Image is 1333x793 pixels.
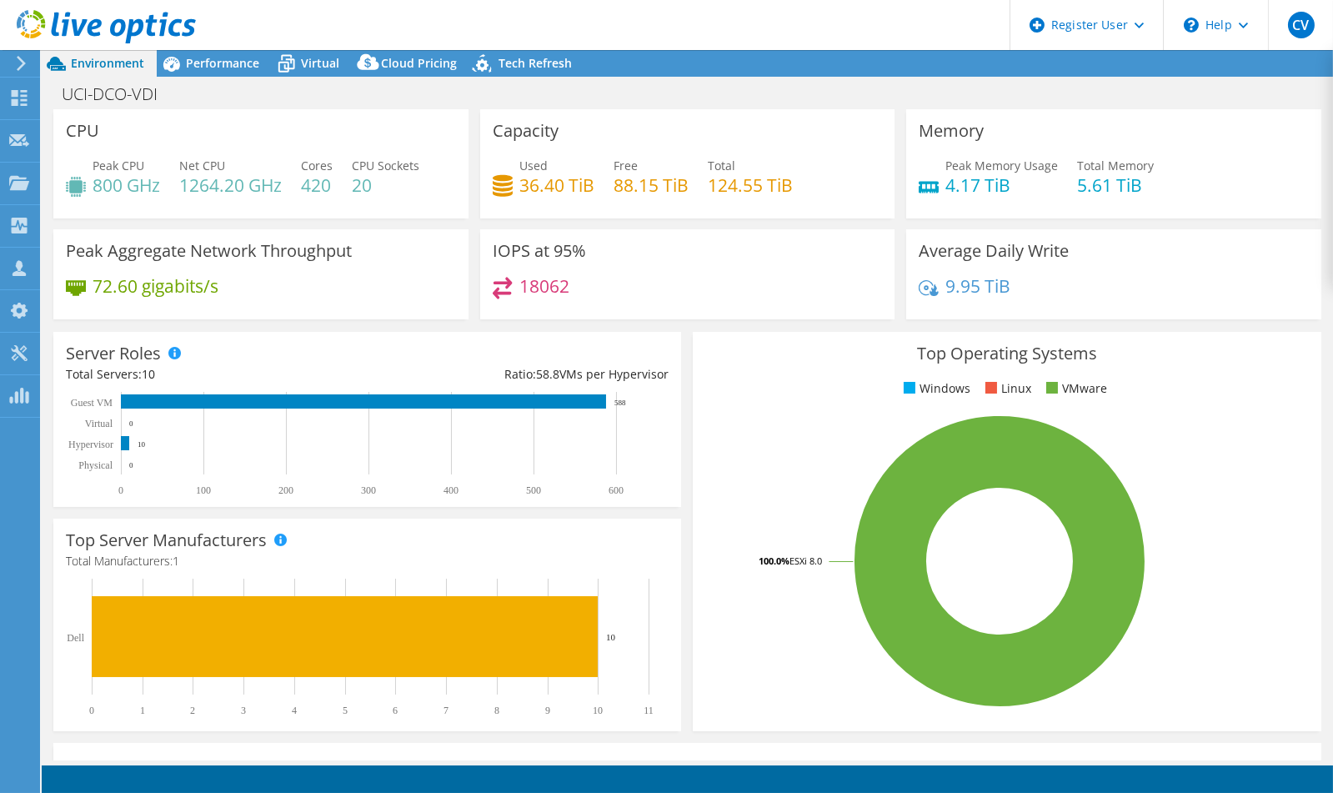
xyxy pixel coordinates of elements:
[343,705,348,716] text: 5
[66,122,99,140] h3: CPU
[919,122,984,140] h3: Memory
[1077,176,1154,194] h4: 5.61 TiB
[789,555,822,567] tspan: ESXi 8.0
[241,705,246,716] text: 3
[67,632,84,644] text: Dell
[301,55,339,71] span: Virtual
[443,484,459,496] text: 400
[54,85,183,103] h1: UCI-DCO-VDI
[129,419,133,428] text: 0
[708,158,735,173] span: Total
[1288,12,1315,38] span: CV
[614,176,689,194] h4: 88.15 TiB
[526,484,541,496] text: 500
[301,158,333,173] span: Cores
[66,552,669,570] h4: Total Manufacturers:
[142,366,155,382] span: 10
[606,632,616,642] text: 10
[352,176,419,194] h4: 20
[138,440,146,449] text: 10
[614,158,638,173] span: Free
[900,379,970,398] li: Windows
[93,277,218,295] h4: 72.60 gigabits/s
[545,705,550,716] text: 9
[368,365,669,384] div: Ratio: VMs per Hypervisor
[519,277,569,295] h4: 18062
[443,705,449,716] text: 7
[140,705,145,716] text: 1
[66,531,267,550] h3: Top Server Manufacturers
[71,55,144,71] span: Environment
[361,484,376,496] text: 300
[519,158,548,173] span: Used
[66,344,161,363] h3: Server Roles
[278,484,293,496] text: 200
[493,242,586,260] h3: IOPS at 95%
[493,122,559,140] h3: Capacity
[981,379,1031,398] li: Linux
[179,158,225,173] span: Net CPU
[190,705,195,716] text: 2
[919,242,1069,260] h3: Average Daily Write
[945,158,1058,173] span: Peak Memory Usage
[1077,158,1154,173] span: Total Memory
[78,459,113,471] text: Physical
[292,705,297,716] text: 4
[945,277,1010,295] h4: 9.95 TiB
[71,397,113,409] text: Guest VM
[66,242,352,260] h3: Peak Aggregate Network Throughput
[1184,18,1199,33] svg: \n
[66,365,368,384] div: Total Servers:
[89,705,94,716] text: 0
[179,176,282,194] h4: 1264.20 GHz
[1042,379,1107,398] li: VMware
[759,555,789,567] tspan: 100.0%
[945,176,1058,194] h4: 4.17 TiB
[499,55,572,71] span: Tech Refresh
[352,158,419,173] span: CPU Sockets
[93,176,160,194] h4: 800 GHz
[186,55,259,71] span: Performance
[196,484,211,496] text: 100
[393,705,398,716] text: 6
[129,461,133,469] text: 0
[85,418,113,429] text: Virtual
[609,484,624,496] text: 600
[301,176,333,194] h4: 420
[381,55,457,71] span: Cloud Pricing
[593,705,603,716] text: 10
[536,366,559,382] span: 58.8
[614,399,626,407] text: 588
[705,344,1308,363] h3: Top Operating Systems
[708,176,793,194] h4: 124.55 TiB
[519,176,594,194] h4: 36.40 TiB
[644,705,654,716] text: 11
[93,158,144,173] span: Peak CPU
[68,439,113,450] text: Hypervisor
[118,484,123,496] text: 0
[494,705,499,716] text: 8
[173,553,179,569] span: 1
